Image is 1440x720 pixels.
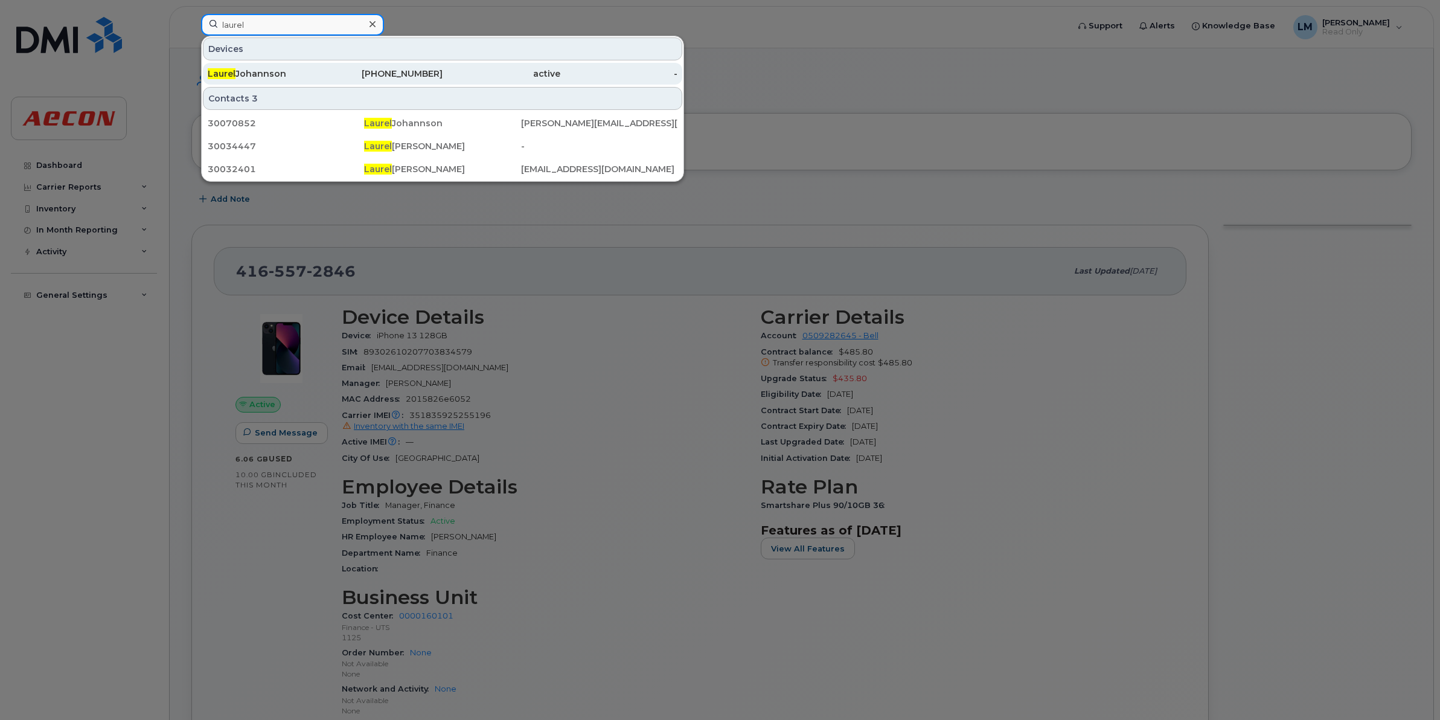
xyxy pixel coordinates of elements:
[203,158,682,180] a: 30032401Laurel[PERSON_NAME][EMAIL_ADDRESS][DOMAIN_NAME]
[560,68,678,80] div: -
[203,37,682,60] div: Devices
[203,135,682,157] a: 30034447Laurel[PERSON_NAME]-
[203,63,682,85] a: LaurelJohannson[PHONE_NUMBER]active-
[208,140,364,152] div: 30034447
[521,140,677,152] div: -
[203,87,682,110] div: Contacts
[521,163,677,175] div: [EMAIL_ADDRESS][DOMAIN_NAME]
[208,68,235,79] span: Laurel
[208,68,325,80] div: Johannson
[443,68,560,80] div: active
[364,163,520,175] div: [PERSON_NAME]
[364,164,392,175] span: Laurel
[203,112,682,134] a: 30070852LaurelJohannson[PERSON_NAME][EMAIL_ADDRESS][DOMAIN_NAME]
[325,68,443,80] div: [PHONE_NUMBER]
[364,141,392,152] span: Laurel
[208,163,364,175] div: 30032401
[521,117,677,129] div: [PERSON_NAME][EMAIL_ADDRESS][DOMAIN_NAME]
[208,117,364,129] div: 30070852
[364,117,520,129] div: Johannson
[252,92,258,104] span: 3
[364,118,392,129] span: Laurel
[364,140,520,152] div: [PERSON_NAME]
